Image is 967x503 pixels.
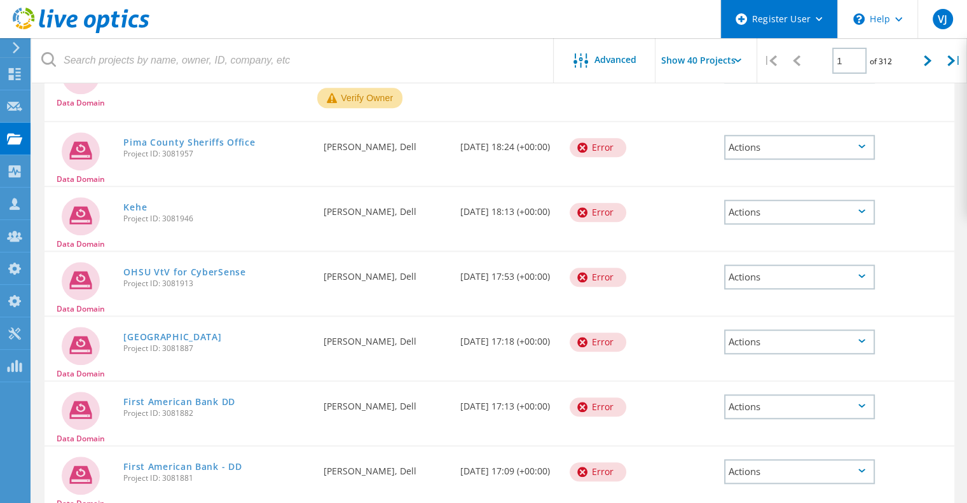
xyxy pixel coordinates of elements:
span: Data Domain [57,240,105,248]
span: Project ID: 3081882 [123,410,311,417]
div: | [757,38,783,83]
div: Actions [724,135,875,160]
span: Data Domain [57,305,105,313]
span: Advanced [594,55,636,64]
div: [DATE] 17:53 (+00:00) [454,252,563,294]
a: Kehe [123,203,147,212]
div: [PERSON_NAME], Dell [317,187,454,229]
span: VJ [938,14,947,24]
div: [DATE] 18:13 (+00:00) [454,187,563,229]
span: Project ID: 3081881 [123,474,311,482]
a: First American Bank DD [123,397,235,406]
div: | [941,38,967,83]
div: [DATE] 17:18 (+00:00) [454,317,563,359]
div: Actions [724,459,875,484]
a: [GEOGRAPHIC_DATA] [123,333,221,341]
div: [PERSON_NAME], Dell [317,382,454,424]
div: Error [570,268,626,287]
span: Data Domain [57,435,105,443]
a: First American Bank - DD [123,462,242,471]
span: of 312 [870,56,892,67]
div: [PERSON_NAME], Dell [317,122,454,164]
div: [DATE] 17:09 (+00:00) [454,446,563,488]
span: Project ID: 3081946 [123,215,311,223]
span: Data Domain [57,370,105,378]
div: [DATE] 17:13 (+00:00) [454,382,563,424]
div: [PERSON_NAME], Dell [317,446,454,488]
input: Search projects by name, owner, ID, company, etc [32,38,554,83]
div: Error [570,462,626,481]
span: Data Domain [57,99,105,107]
div: Error [570,397,626,417]
div: Actions [724,329,875,354]
div: Actions [724,394,875,419]
div: Actions [724,200,875,224]
span: Project ID: 3081887 [123,345,311,352]
div: [PERSON_NAME], Dell [317,317,454,359]
div: Error [570,203,626,222]
div: [PERSON_NAME], Dell [317,252,454,294]
a: Live Optics Dashboard [13,27,149,36]
svg: \n [853,13,865,25]
span: Data Domain [57,176,105,183]
span: Project ID: 3081957 [123,150,311,158]
div: [DATE] 18:24 (+00:00) [454,122,563,164]
div: Error [570,333,626,352]
a: OHSU VtV for CyberSense [123,268,245,277]
div: Actions [724,265,875,289]
div: Error [570,138,626,157]
span: Project ID: 3081913 [123,280,311,287]
a: Pima County Sheriffs Office [123,138,255,147]
button: Verify Owner [317,88,402,108]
